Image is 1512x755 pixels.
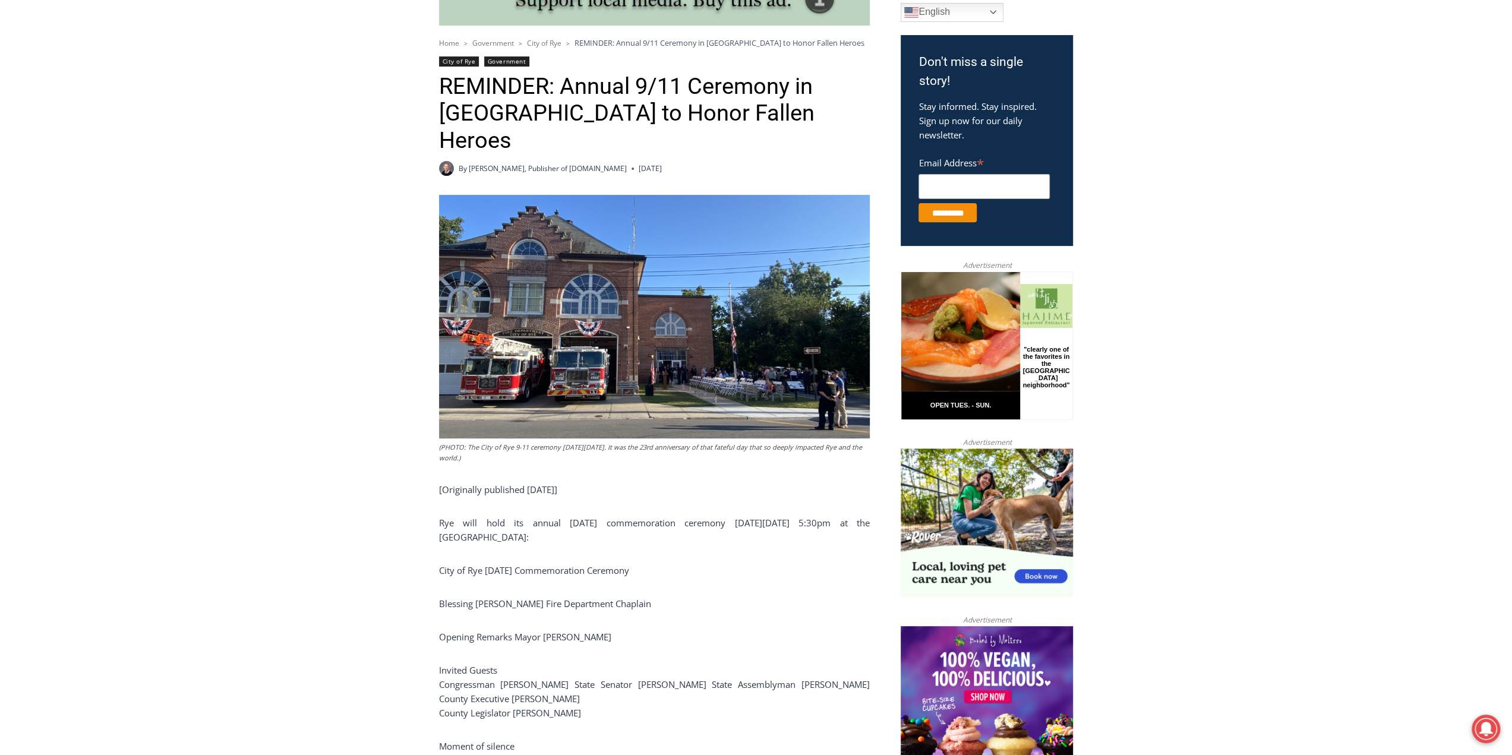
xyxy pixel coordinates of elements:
[527,38,561,48] a: City of Rye
[639,163,662,174] time: [DATE]
[300,1,561,115] div: "[PERSON_NAME] and I covered the [DATE] Parade, which was a really eye opening experience as I ha...
[439,482,870,497] p: [Originally published [DATE]]
[918,53,1055,90] h3: Don't miss a single story!
[566,39,570,48] span: >
[439,596,870,611] p: Blessing [PERSON_NAME] Fire Department Chaplain
[918,151,1050,172] label: Email Address
[472,38,514,48] a: Government
[439,630,870,644] p: Opening Remarks Mayor [PERSON_NAME]
[439,73,870,154] h1: REMINDER: Annual 9/11 Ceremony in [GEOGRAPHIC_DATA] to Honor Fallen Heroes
[469,163,627,173] a: [PERSON_NAME], Publisher of [DOMAIN_NAME]
[439,563,870,577] p: City of Rye [DATE] Commemoration Ceremony
[439,663,870,720] p: Invited Guests Congressman [PERSON_NAME] State Senator [PERSON_NAME] State Assemblyman [PERSON_NA...
[439,37,870,49] nav: Breadcrumbs
[464,39,468,48] span: >
[4,122,116,168] span: Open Tues. - Sun. [PHONE_NUMBER]
[439,195,870,438] img: (PHOTO: The City of Rye 9-11 ceremony on Wednesday, September 11, 2024. It was the 23rd anniversa...
[439,38,459,48] a: Home
[439,56,479,67] a: City of Rye
[951,614,1023,626] span: Advertisement
[951,437,1023,448] span: Advertisement
[904,5,918,20] img: en
[951,260,1023,271] span: Advertisement
[901,3,1003,22] a: English
[484,56,529,67] a: Government
[1,119,119,148] a: Open Tues. - Sun. [PHONE_NUMBER]
[918,99,1055,142] p: Stay informed. Stay inspired. Sign up now for our daily newsletter.
[519,39,522,48] span: >
[575,37,864,48] span: REMINDER: Annual 9/11 Ceremony in [GEOGRAPHIC_DATA] to Honor Fallen Heroes
[459,163,467,174] span: By
[286,115,576,148] a: Intern @ [DOMAIN_NAME]
[122,74,169,142] div: "clearly one of the favorites in the [GEOGRAPHIC_DATA] neighborhood"
[439,161,454,176] a: Author image
[439,442,870,463] figcaption: (PHOTO: The City of Rye 9-11 ceremony [DATE][DATE]. It was the 23rd anniversary of that fateful d...
[311,118,551,145] span: Intern @ [DOMAIN_NAME]
[439,516,870,544] p: Rye will hold its annual [DATE] commemoration ceremony [DATE][DATE] 5:30pm at the [GEOGRAPHIC_DATA]:
[439,739,870,753] p: Moment of silence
